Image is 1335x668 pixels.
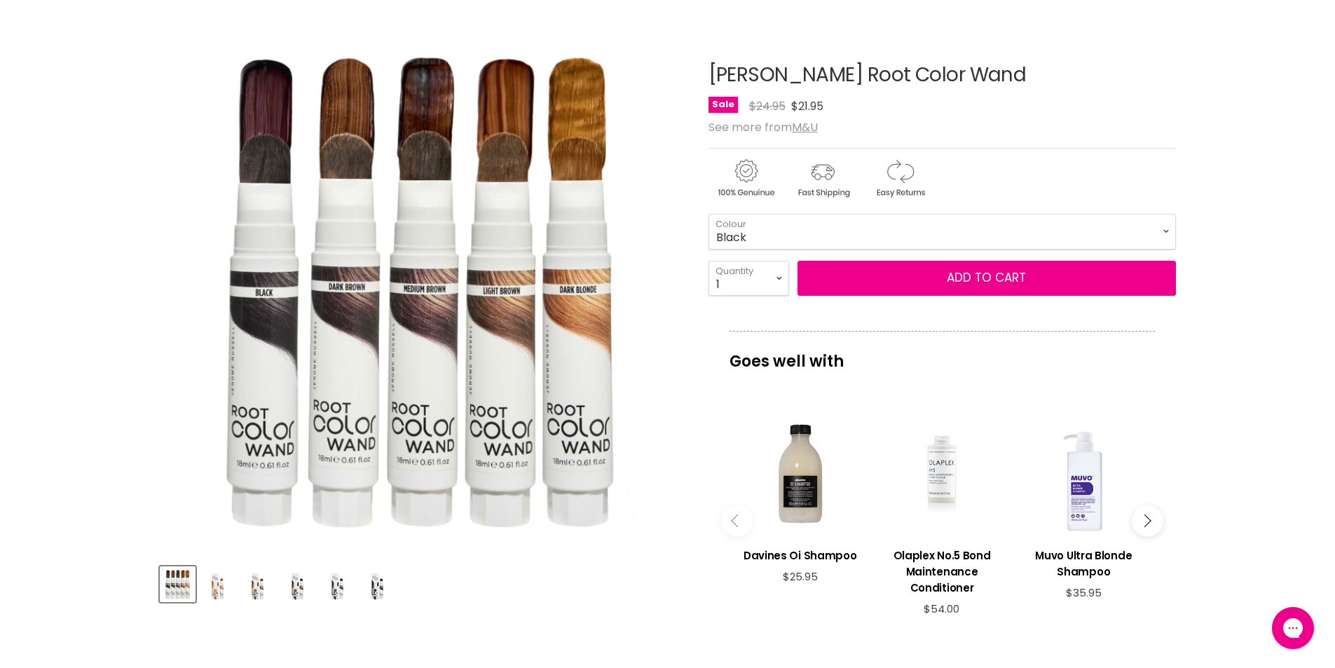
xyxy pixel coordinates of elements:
button: Add to cart [797,261,1176,296]
img: Jerome Russell Root Color Wand [201,568,234,601]
img: shipping.gif [786,157,860,200]
img: Jerome Russell Root Color Wand [161,570,194,599]
h3: Muvo Ultra Blonde Shampoo [1020,547,1147,580]
button: Jerome Russell Root Color Wand [280,566,315,602]
a: View product:Muvo Ultra Blonde Shampoo [1020,537,1147,587]
img: returns.gif [863,157,937,200]
span: $21.95 [791,98,823,114]
a: View product:Olaplex No.5 Bond Maintenance Conditioner [878,537,1006,603]
span: Add to cart [947,269,1026,286]
p: Goes well with [730,331,1155,377]
span: $25.95 [783,569,818,584]
button: Jerome Russell Root Color Wand [200,566,235,602]
span: $24.95 [749,98,786,114]
img: Jerome Russell Root Color Wand [321,568,354,601]
button: Jerome Russell Root Color Wand [160,566,196,602]
span: Sale [708,97,738,113]
a: M&U [792,119,818,135]
iframe: Gorgias live chat messenger [1265,602,1321,654]
span: See more from [708,119,818,135]
span: $35.95 [1066,585,1102,600]
img: Jerome Russell Root Color Wand [241,568,274,601]
h1: [PERSON_NAME] Root Color Wand [708,64,1176,86]
div: Jerome Russell Root Color Wand image. Click or Scroll to Zoom. [160,29,683,553]
img: Jerome Russell Root Color Wand [281,568,314,601]
img: genuine.gif [708,157,783,200]
div: Product thumbnails [158,562,685,602]
img: Jerome Russell Root Color Wand [361,568,394,601]
h3: Davines Oi Shampoo [737,547,864,564]
button: Jerome Russell Root Color Wand [360,566,395,602]
button: Jerome Russell Root Color Wand [240,566,275,602]
button: Jerome Russell Root Color Wand [320,566,355,602]
select: Quantity [708,261,789,296]
h3: Olaplex No.5 Bond Maintenance Conditioner [878,547,1006,596]
span: $54.00 [924,601,959,616]
a: View product:Davines Oi Shampoo [737,537,864,571]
